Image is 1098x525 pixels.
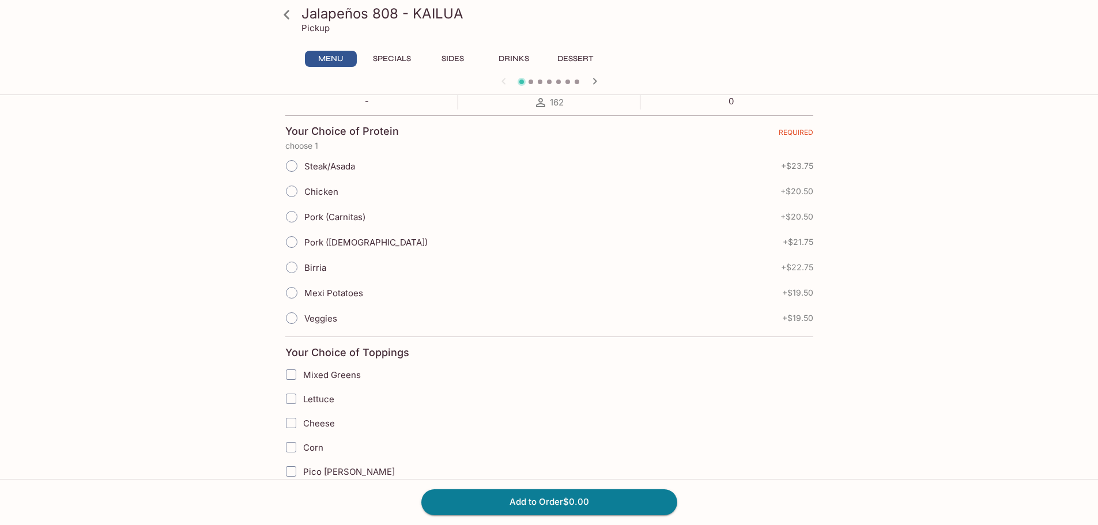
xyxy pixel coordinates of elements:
button: Menu [305,51,357,67]
span: Birria [304,262,326,273]
span: Cheese [303,418,335,429]
span: + $20.50 [780,212,813,221]
p: Pickup [301,22,330,33]
p: - [352,96,382,107]
span: + $20.50 [780,187,813,196]
span: Lettuce [303,394,334,405]
span: REQUIRED [779,128,813,141]
button: Specials [366,51,418,67]
span: Mexi Potatoes [304,288,363,299]
span: + $22.75 [781,263,813,272]
span: Pico [PERSON_NAME] [303,466,395,477]
h4: Your Choice of Toppings [285,346,409,359]
h3: Jalapeños 808 - KAILUA [301,5,817,22]
span: + $23.75 [781,161,813,171]
span: + $21.75 [783,237,813,247]
p: 0 [716,96,746,107]
span: 162 [550,97,564,108]
span: Pork ([DEMOGRAPHIC_DATA]) [304,237,428,248]
span: + $19.50 [782,288,813,297]
button: Dessert [549,51,601,67]
button: Add to Order$0.00 [421,489,677,515]
span: Veggies [304,313,337,324]
button: Drinks [488,51,540,67]
span: Corn [303,442,323,453]
span: Pork (Carnitas) [304,211,365,222]
span: Mixed Greens [303,369,361,380]
span: Chicken [304,186,338,197]
h4: Your Choice of Protein [285,125,399,138]
span: + $19.50 [782,314,813,323]
button: Sides [427,51,479,67]
p: choose 1 [285,141,813,150]
span: Steak/Asada [304,161,355,172]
